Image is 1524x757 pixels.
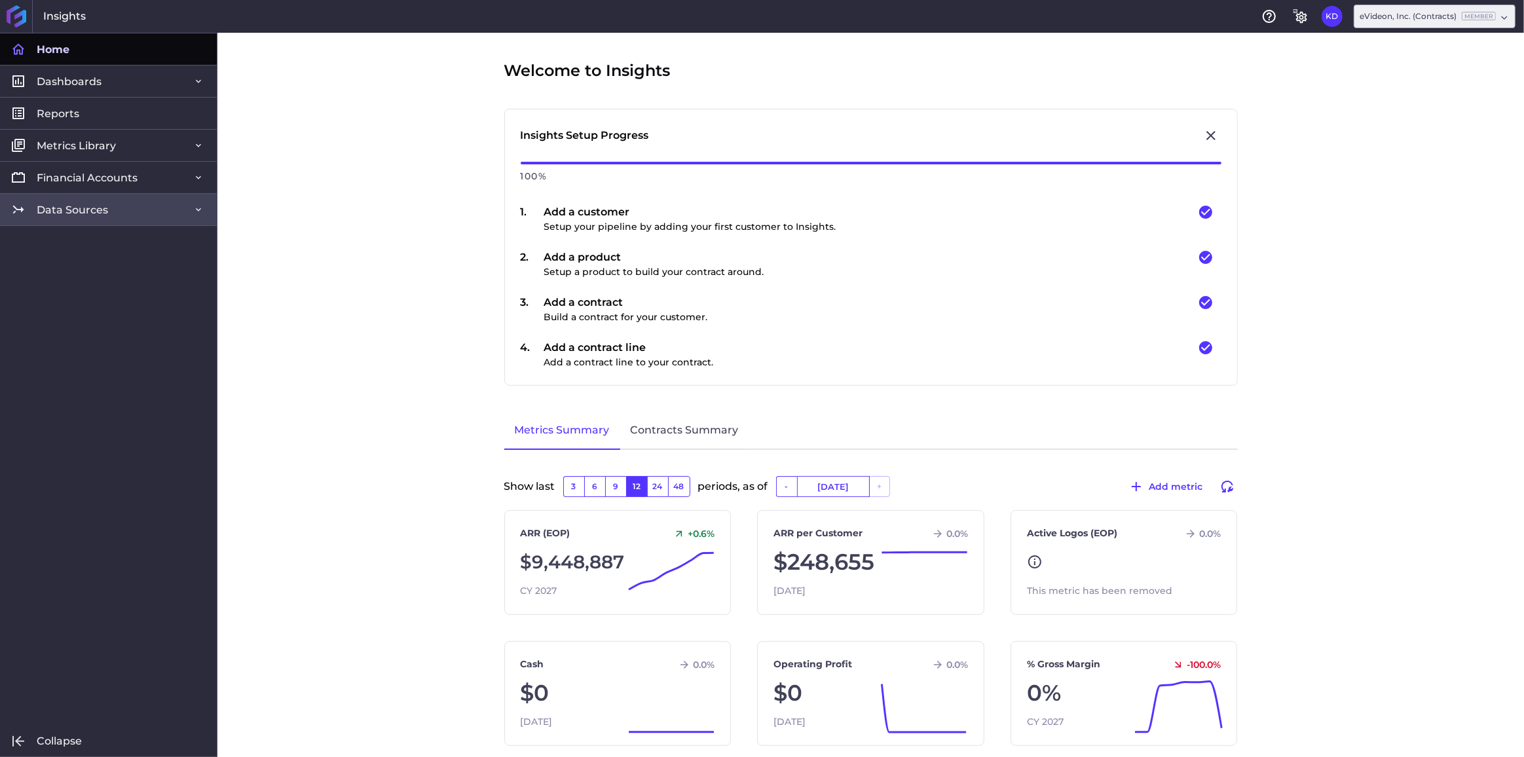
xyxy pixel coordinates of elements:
[1354,5,1515,28] div: Dropdown select
[544,295,708,324] div: Add a contract
[521,340,544,369] div: 4 .
[521,249,544,279] div: 2 .
[584,476,605,497] button: 6
[37,43,69,56] span: Home
[773,676,968,710] div: $0
[927,659,968,671] div: 0.0 %
[504,476,1238,510] div: Show last periods, as of
[626,476,647,497] button: 12
[773,657,852,671] a: Operating Profit
[37,107,79,120] span: Reports
[1123,476,1209,497] button: Add metric
[37,75,102,88] span: Dashboards
[1027,657,1100,671] a: % Gross Margin
[1322,6,1343,27] button: User Menu
[1290,6,1311,27] button: General Settings
[1027,584,1221,598] div: This metric has been removed
[521,657,544,671] a: Cash
[1027,526,1117,540] a: Active Logos (EOP)
[544,265,764,279] p: Setup a product to build your contract around.
[521,526,570,540] a: ARR (EOP)
[1259,6,1280,27] button: Help
[544,220,836,234] p: Setup your pipeline by adding your first customer to Insights.
[605,476,626,497] button: 9
[1180,528,1221,540] div: 0.0 %
[521,545,715,579] div: $9,448,887
[521,295,544,324] div: 3 .
[1360,10,1496,22] div: eVideon, Inc. (Contracts)
[668,476,690,497] button: 48
[1167,659,1221,671] div: -100.0 %
[1200,125,1221,146] button: Close
[776,476,797,497] button: -
[37,203,108,217] span: Data Sources
[773,526,863,540] a: ARR per Customer
[563,476,584,497] button: 3
[1462,12,1496,20] ins: Member
[521,164,1221,189] div: 100 %
[544,340,714,369] div: Add a contract line
[504,59,671,83] span: Welcome to Insights
[544,310,708,324] p: Build a contract for your customer.
[927,528,968,540] div: 0.0 %
[647,476,668,497] button: 24
[37,734,82,748] span: Collapse
[37,171,138,185] span: Financial Accounts
[544,356,714,369] p: Add a contract line to your contract.
[544,249,764,279] div: Add a product
[620,412,749,450] a: Contracts Summary
[504,412,620,450] a: Metrics Summary
[798,477,869,496] input: Select Date
[521,204,544,234] div: 1 .
[773,545,968,579] div: $248,655
[673,659,715,671] div: 0.0 %
[544,204,836,234] div: Add a customer
[668,528,715,540] div: +0.6 %
[521,128,649,143] div: Insights Setup Progress
[1027,676,1221,710] div: 0%
[37,139,116,153] span: Metrics Library
[521,676,715,710] div: $0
